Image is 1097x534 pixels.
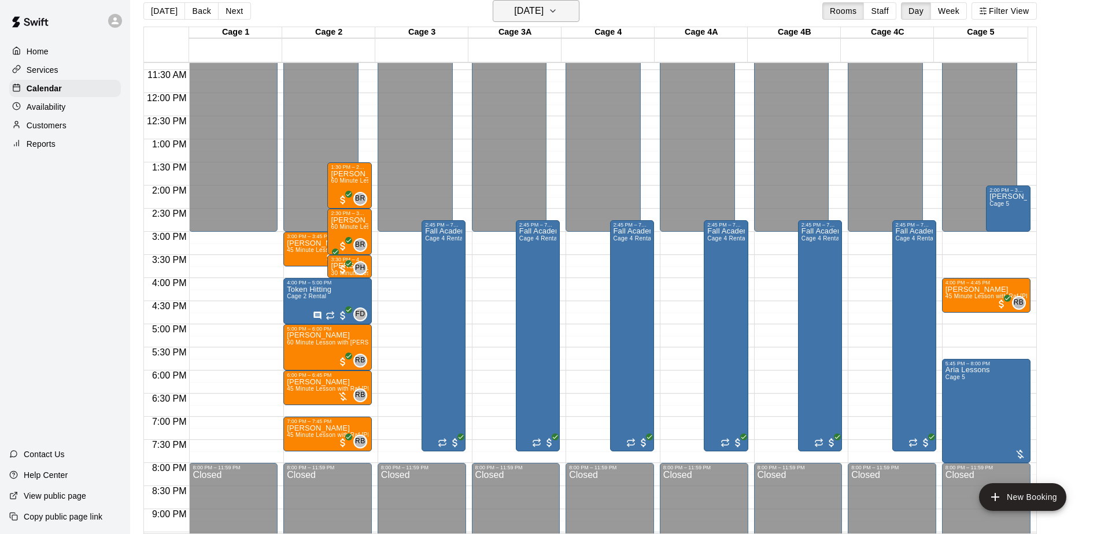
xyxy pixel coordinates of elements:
[614,235,653,242] span: Cage 4 Rental
[758,465,839,470] div: 8:00 PM – 11:59 PM
[638,437,649,448] span: All customers have paid
[283,232,359,266] div: 3:00 PM – 3:45 PM: Benjamin Southwick
[353,261,367,275] div: Patrick Hodges
[327,209,371,255] div: 2:30 PM – 3:30 PM: Rowan Ansanelli
[324,252,335,264] span: All customers have paid
[337,356,349,368] span: All customers have paid
[979,483,1066,511] button: add
[337,437,349,448] span: All customers have paid
[732,437,744,448] span: All customers have paid
[327,162,371,209] div: 1:30 PM – 2:30 PM: Lucas Webster
[149,370,190,380] span: 6:00 PM
[930,2,967,20] button: Week
[355,309,365,320] span: FD
[353,192,367,206] div: Billy Jack Ryan
[355,193,365,205] span: BR
[353,354,367,368] div: Rafael Betances
[1017,296,1026,310] span: Rafael Betances
[326,311,335,320] span: Recurring event
[331,164,368,170] div: 1:30 PM – 2:30 PM
[358,261,367,275] span: Patrick Hodges
[27,83,62,94] p: Calendar
[704,220,748,451] div: 2:45 PM – 7:45 PM: Fall Academy Practice
[331,270,450,276] span: 30 Minute Lesson (With [PERSON_NAME])
[327,255,371,278] div: 3:30 PM – 4:00 PM: Rory McGuire
[468,27,562,38] div: Cage 3A
[24,511,102,522] p: Copy public page link
[425,235,464,242] span: Cage 4 Rental
[149,486,190,496] span: 8:30 PM
[896,235,935,242] span: Cage 4 Rental
[519,222,556,228] div: 2:45 PM – 7:45 PM
[283,324,372,370] div: 5:00 PM – 6:00 PM: Max Reale
[149,232,190,242] span: 3:00 PM
[358,307,367,321] span: Front Desk
[801,235,841,242] span: Cage 4 Rental
[822,2,864,20] button: Rooms
[283,278,372,324] div: 4:00 PM – 5:00 PM: Token Hitting
[516,220,560,451] div: 2:45 PM – 7:45 PM: Fall Academy Practice
[189,27,282,38] div: Cage 1
[337,310,349,321] span: All customers have paid
[9,80,121,97] div: Calendar
[996,298,1007,310] span: All customers have paid
[184,2,219,20] button: Back
[358,435,367,448] span: Rafael Betances
[143,2,185,20] button: [DATE]
[972,2,1036,20] button: Filter View
[149,255,190,265] span: 3:30 PM
[287,418,368,424] div: 7:00 PM – 7:45 PM
[331,257,368,262] div: 3:30 PM – 4:00 PM
[287,385,412,392] span: 45 Minute Lesson with Raf [PERSON_NAME]
[331,224,527,230] span: 60 Minute Lesson - Full cage with [PERSON_NAME] [PERSON_NAME]
[798,220,842,451] div: 2:45 PM – 7:45 PM: Fall Academy Practice
[287,465,368,470] div: 8:00 PM – 11:59 PM
[9,135,121,153] div: Reports
[149,509,190,519] span: 9:00 PM
[841,27,934,38] div: Cage 4C
[425,222,462,228] div: 2:45 PM – 7:45 PM
[149,417,190,427] span: 7:00 PM
[945,465,1027,470] div: 8:00 PM – 11:59 PM
[337,240,349,252] span: All customers have paid
[287,280,368,285] div: 4:00 PM – 5:00 PM
[814,438,823,447] span: Recurring event
[355,390,365,401] span: RB
[892,220,936,451] div: 2:45 PM – 7:45 PM: Fall Academy Practice
[721,438,730,447] span: Recurring event
[9,98,121,116] div: Availability
[562,27,655,38] div: Cage 4
[353,435,367,448] div: Rafael Betances
[27,120,67,131] p: Customers
[353,238,367,252] div: Billy Jack Ryan
[149,186,190,195] span: 2:00 PM
[532,438,541,447] span: Recurring event
[655,27,748,38] div: Cage 4A
[287,372,368,378] div: 6:00 PM – 6:45 PM
[375,27,468,38] div: Cage 3
[989,201,1009,207] span: Cage 5
[707,235,747,242] span: Cage 4 Rental
[748,27,841,38] div: Cage 4B
[896,222,933,228] div: 2:45 PM – 7:45 PM
[934,27,1027,38] div: Cage 5
[193,465,274,470] div: 8:00 PM – 11:59 PM
[149,347,190,357] span: 5:30 PM
[9,117,121,134] a: Customers
[337,264,349,275] span: All customers have paid
[610,220,654,451] div: 2:45 PM – 7:45 PM: Fall Academy Practice
[826,437,837,448] span: All customers have paid
[353,388,367,402] div: Rafael Betances
[287,432,412,438] span: 45 Minute Lesson with Raf [PERSON_NAME]
[986,186,1030,232] div: 2:00 PM – 3:00 PM: Mackie Lesson
[27,64,58,76] p: Services
[358,192,367,206] span: Billy Jack Ryan
[544,437,555,448] span: All customers have paid
[282,27,375,38] div: Cage 2
[901,2,931,20] button: Day
[24,490,86,502] p: View public page
[149,278,190,288] span: 4:00 PM
[358,354,367,368] span: Rafael Betances
[851,465,933,470] div: 8:00 PM – 11:59 PM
